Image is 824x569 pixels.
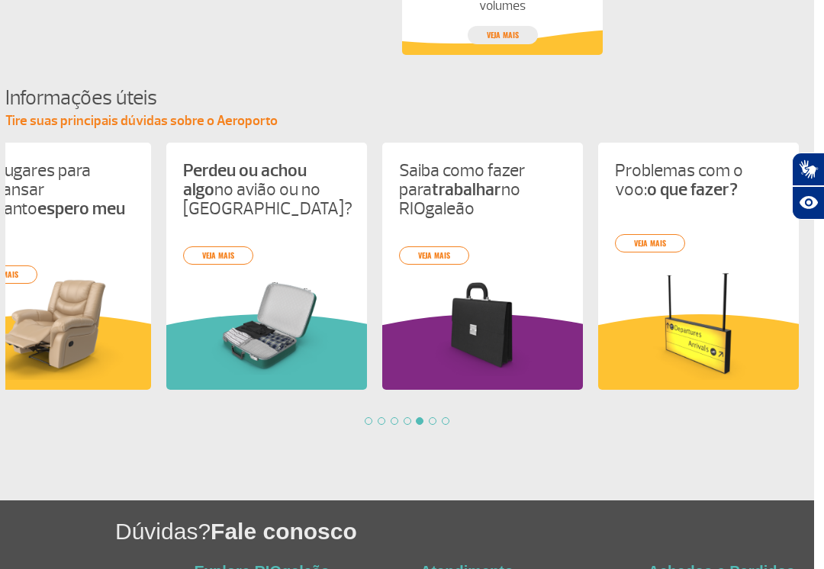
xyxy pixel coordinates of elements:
button: Abrir tradutor de língua de sinais. [792,153,824,186]
h1: Dúvidas? [115,516,814,547]
img: amareloInformacoesUteis.svg [598,314,799,390]
a: veja mais [468,26,538,44]
img: roxoInformacoesUteis.svg [382,314,583,390]
a: veja mais [399,246,469,265]
p: no avião ou no [GEOGRAPHIC_DATA]? [183,161,350,218]
strong: o que fazer? [647,178,738,201]
img: verdeInformacoesUteis.svg [166,314,367,390]
p: Problemas com o voo: [615,161,782,199]
strong: Perdeu ou achou algo [183,159,307,201]
strong: trabalhar [432,178,501,201]
img: card%20informa%C3%A7%C3%B5es%202.png [399,271,566,380]
div: Plugin de acessibilidade da Hand Talk. [792,153,824,220]
span: Fale conosco [211,519,357,544]
button: Abrir recursos assistivos. [792,186,824,220]
h4: Informações úteis [5,84,814,112]
p: Saiba como fazer para no RIOgaleão [399,161,566,218]
a: veja mais [183,246,253,265]
a: veja mais [615,234,685,252]
img: problema-bagagem.png [183,271,350,380]
img: card%20informa%C3%A7%C3%B5es%205.png [615,271,782,380]
p: Tire suas principais dúvidas sobre o Aeroporto [5,112,814,130]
